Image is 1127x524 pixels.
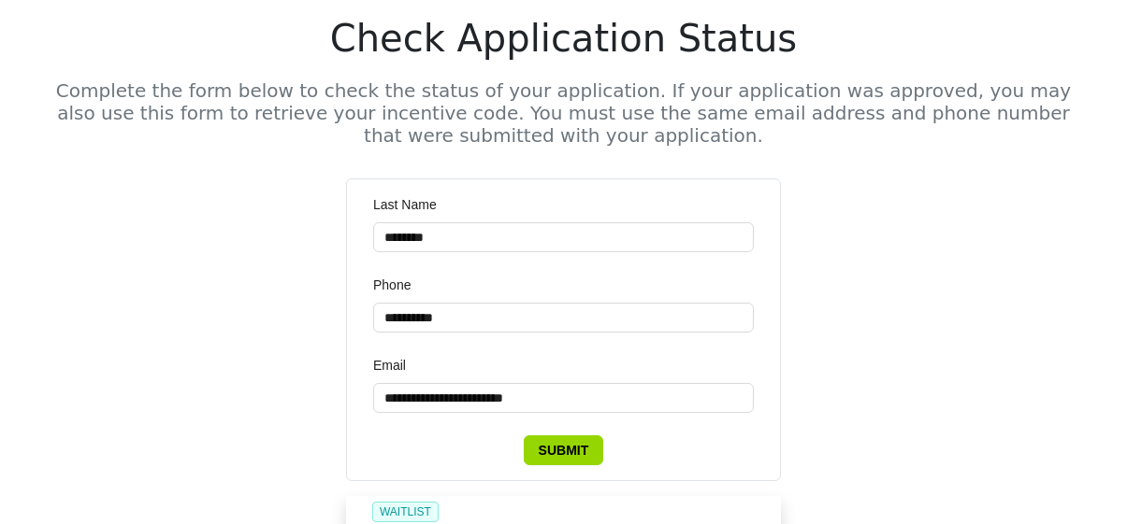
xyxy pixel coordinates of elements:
[373,194,450,215] label: Last Name
[373,383,754,413] input: Email
[53,16,1075,61] h1: Check Application Status
[524,435,604,465] button: Submit
[373,303,754,333] input: Phone
[539,440,589,460] span: Submit
[372,502,439,522] span: WAITLIST
[373,275,424,295] label: Phone
[373,222,754,252] input: Last Name
[53,79,1075,147] h5: Complete the form below to check the status of your application. If your application was approved...
[373,355,419,375] label: Email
